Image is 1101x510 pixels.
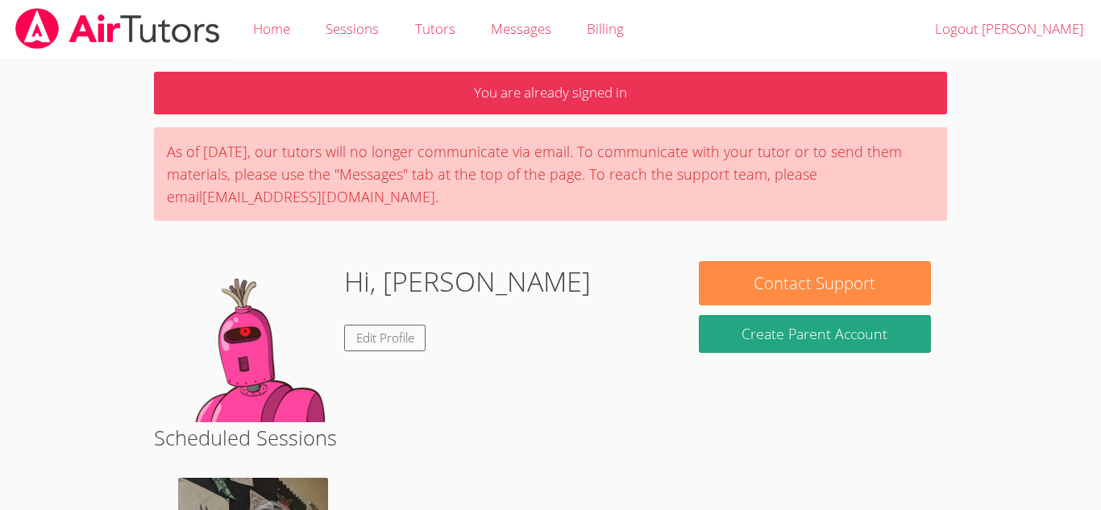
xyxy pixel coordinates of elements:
[154,422,947,453] h2: Scheduled Sessions
[170,261,331,422] img: default.png
[154,127,947,221] div: As of [DATE], our tutors will no longer communicate via email. To communicate with your tutor or ...
[699,315,931,353] button: Create Parent Account
[699,261,931,305] button: Contact Support
[491,19,551,38] span: Messages
[344,261,591,302] h1: Hi, [PERSON_NAME]
[154,72,947,114] p: You are already signed in
[344,325,426,351] a: Edit Profile
[14,8,222,49] img: airtutors_banner-c4298cdbf04f3fff15de1276eac7730deb9818008684d7c2e4769d2f7ddbe033.png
